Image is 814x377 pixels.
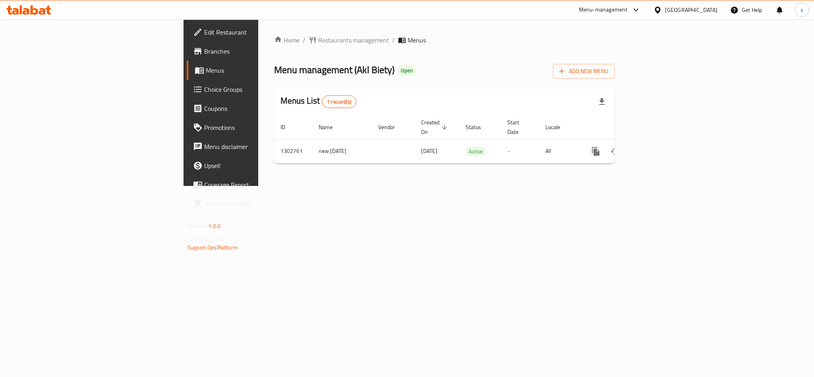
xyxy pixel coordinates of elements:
[592,92,611,111] div: Export file
[398,67,416,74] span: Open
[605,142,625,161] button: Change Status
[187,194,319,213] a: Grocery Checklist
[204,123,313,132] span: Promotions
[318,35,389,45] span: Restaurants management
[800,6,803,14] span: s
[204,104,313,113] span: Coupons
[580,115,669,139] th: Actions
[553,64,615,79] button: Add New Menu
[322,98,356,106] span: 1 record(s)
[466,147,486,156] span: Active
[204,180,313,189] span: Coverage Report
[309,35,389,45] a: Restaurants management
[187,137,319,156] a: Menu disclaimer
[586,142,605,161] button: more
[204,199,313,209] span: Grocery Checklist
[398,66,416,75] div: Open
[392,35,395,45] li: /
[204,46,313,56] span: Branches
[274,115,669,164] table: enhanced table
[204,27,313,37] span: Edit Restaurant
[378,122,405,132] span: Vendor
[187,61,319,80] a: Menus
[501,139,539,163] td: -
[280,95,356,108] h2: Menus List
[188,242,238,253] a: Support.OpsPlatform
[187,42,319,61] a: Branches
[188,234,224,245] span: Get support on:
[206,66,313,75] span: Menus
[187,156,319,175] a: Upsell
[322,95,356,108] div: Total records count
[204,85,313,94] span: Choice Groups
[421,146,437,156] span: [DATE]
[204,161,313,170] span: Upsell
[408,35,426,45] span: Menus
[539,139,580,163] td: All
[507,118,530,137] span: Start Date
[312,139,372,163] td: new [DATE]
[579,5,628,15] div: Menu-management
[204,142,313,151] span: Menu disclaimer
[208,221,220,231] span: 1.0.0
[187,118,319,137] a: Promotions
[421,118,450,137] span: Created On
[559,66,608,76] span: Add New Menu
[665,6,717,14] div: [GEOGRAPHIC_DATA]
[188,221,207,231] span: Version:
[274,35,615,45] nav: breadcrumb
[187,23,319,42] a: Edit Restaurant
[466,122,491,132] span: Status
[280,122,296,132] span: ID
[274,61,394,79] span: Menu management ( Akl Biety )
[187,99,319,118] a: Coupons
[319,122,343,132] span: Name
[545,122,570,132] span: Locale
[187,80,319,99] a: Choice Groups
[187,175,319,194] a: Coverage Report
